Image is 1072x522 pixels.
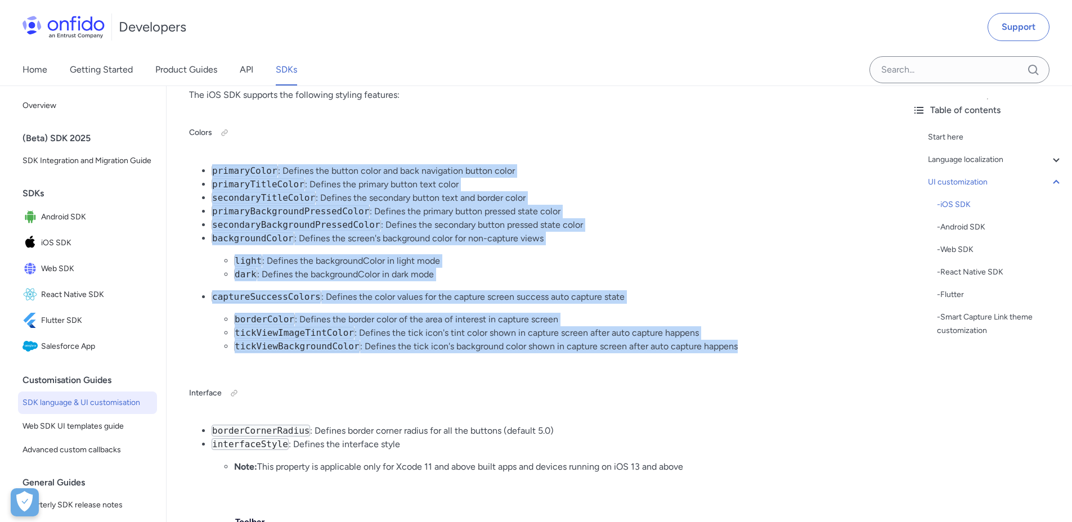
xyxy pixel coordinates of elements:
code: borderCornerRadius [212,425,310,436]
span: Salesforce App [41,339,152,354]
span: React Native SDK [41,287,152,303]
img: IconReact Native SDK [23,287,41,303]
li: : Defines the tick icon's tint color shown in capture screen after auto capture happens [234,326,881,340]
div: Customisation Guides [23,369,162,391]
li: : Defines the backgroundColor in light mode [234,254,881,268]
li: : Defines the button color and back navigation button color [212,164,881,178]
img: IconFlutter SDK [23,313,41,328]
span: SDK language & UI customisation [23,396,152,409]
a: SDK language & UI customisation [18,391,157,414]
div: - iOS SDK [937,198,1063,211]
a: Start here [928,130,1063,144]
li: : Defines the secondary button text and border color [212,191,881,205]
a: IconSalesforce AppSalesforce App [18,334,157,359]
span: Web SDK UI templates guide [23,420,152,433]
li: This property is applicable only for Xcode 11 and above built apps and devices running on iOS 13 ... [234,460,881,474]
span: Flutter SDK [41,313,152,328]
img: IconSalesforce App [23,339,41,354]
a: -Smart Capture Link theme customization [937,310,1063,337]
img: IconAndroid SDK [23,209,41,225]
div: - Flutter [937,288,1063,301]
a: -iOS SDK [937,198,1063,211]
code: borderColor [234,313,295,325]
a: Home [23,54,47,85]
a: Getting Started [70,54,133,85]
a: Product Guides [155,54,217,85]
input: Onfido search input field [869,56,1049,83]
code: light [234,255,262,267]
div: General Guides [23,471,162,494]
code: captureSuccessColors [212,291,321,303]
li: : Defines the screen's background color for non-capture views [212,232,881,281]
a: Quarterly SDK release notes [18,494,157,516]
a: IconReact Native SDKReact Native SDK [18,282,157,307]
div: - Web SDK [937,243,1063,256]
h5: Interface [189,384,881,402]
span: Quarterly SDK release notes [23,498,152,512]
code: primaryTitleColor [212,178,305,190]
img: IconiOS SDK [23,235,41,251]
a: -React Native SDK [937,265,1063,279]
a: IconAndroid SDKAndroid SDK [18,205,157,229]
div: (Beta) SDK 2025 [23,127,162,150]
a: IconiOS SDKiOS SDK [18,231,157,255]
a: Support [988,13,1049,41]
span: SDK Integration and Migration Guide [23,154,152,168]
code: interfaceStyle [212,438,289,450]
a: SDKs [276,54,297,85]
a: SDK Integration and Migration Guide [18,150,157,172]
h1: Developers [119,18,186,36]
img: Onfido Logo [23,16,105,38]
div: Table of contents [912,103,1063,117]
a: Overview [18,94,157,117]
a: UI customization [928,175,1063,189]
code: tickViewBackgroundColor [234,340,360,352]
strong: Note: [234,461,257,472]
li: : Defines the tick icon's background color shown in capture screen after auto capture happens [234,340,881,353]
a: -Flutter [937,288,1063,301]
a: Web SDK UI templates guide [18,415,157,438]
span: Advanced custom callbacks [23,443,152,457]
li: : Defines the secondary button pressed state color [212,218,881,232]
h5: Colors [189,124,881,142]
code: secondaryBackgroundPressedColor [212,219,381,231]
li: : Defines border corner radius for all the buttons (default 5.0) [212,424,881,438]
div: - Android SDK [937,220,1063,234]
a: -Web SDK [937,243,1063,256]
a: IconFlutter SDKFlutter SDK [18,308,157,333]
span: Web SDK [41,261,152,277]
code: dark [234,268,257,280]
li: : Defines the primary button text color [212,178,881,191]
button: Open Preferences [11,488,39,516]
li: : Defines the primary button pressed state color [212,205,881,218]
code: secondaryTitleColor [212,192,316,204]
a: -Android SDK [937,220,1063,234]
code: tickViewImageTintColor [234,327,355,339]
div: Cookie Preferences [11,488,39,516]
div: SDKs [23,182,162,205]
code: primaryColor [212,165,278,177]
a: API [240,54,253,85]
a: Advanced custom callbacks [18,439,157,461]
span: Android SDK [41,209,152,225]
p: The iOS SDK supports the following styling features: [189,88,881,102]
div: - Smart Capture Link theme customization [937,310,1063,337]
li: : Defines the backgroundColor in dark mode [234,268,881,281]
span: Overview [23,99,152,112]
code: primaryBackgroundPressedColor [212,205,370,217]
img: IconWeb SDK [23,261,41,277]
code: backgroundColor [212,232,294,244]
li: : Defines the color values for the capture screen success auto capture state [212,290,881,353]
a: Language localization [928,153,1063,166]
li: : Defines the border color of the area of interest in capture screen [234,313,881,326]
div: - React Native SDK [937,265,1063,279]
span: iOS SDK [41,235,152,251]
a: IconWeb SDKWeb SDK [18,256,157,281]
li: : Defines the interface style [212,438,881,474]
